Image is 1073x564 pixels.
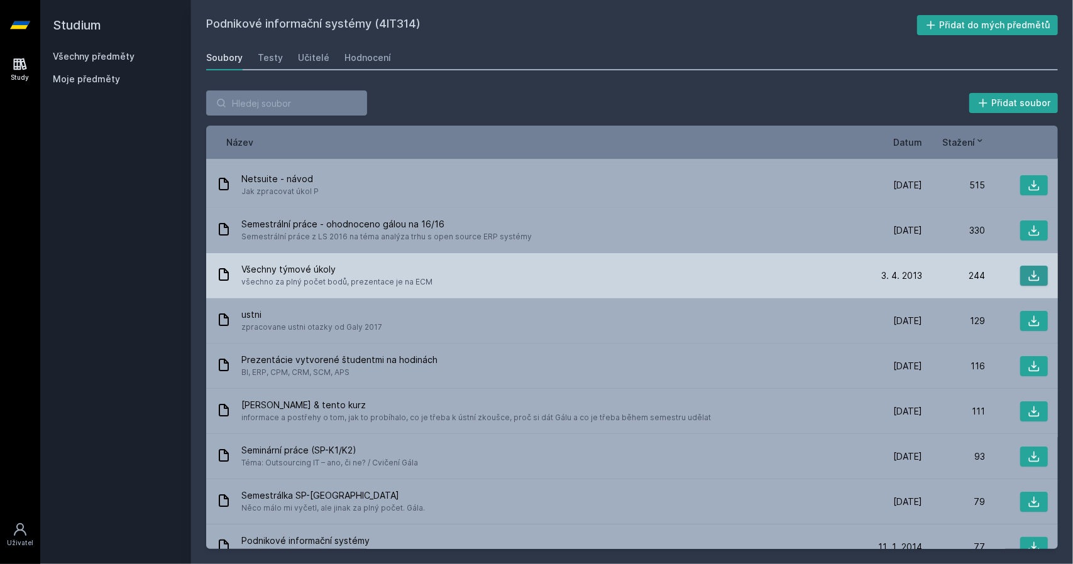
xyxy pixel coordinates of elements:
[893,179,922,192] span: [DATE]
[922,269,985,282] div: 244
[922,541,985,553] div: 77
[881,269,922,282] span: 3. 4. 2013
[893,315,922,327] span: [DATE]
[298,45,329,70] a: Učitelé
[258,45,283,70] a: Testy
[241,354,437,366] span: Prezentácie vytvorené študentmi na hodinách
[206,45,243,70] a: Soubory
[241,457,418,469] span: Téma: Outsourcing IT – ano, či ne? / Cvičení Gála
[893,224,922,237] span: [DATE]
[241,321,382,334] span: zpracovane ustni otazky od Galy 2017
[241,502,425,514] span: Něco málo mi vyčetl, ale jinak za plný počet. Gála.
[53,73,120,85] span: Moje předměty
[206,52,243,64] div: Soubory
[241,547,370,560] span: kniha od Basla, 2. vydání (odkaz)
[226,136,253,149] button: Název
[942,136,985,149] button: Stažení
[3,50,38,89] a: Study
[258,52,283,64] div: Testy
[241,399,711,411] span: [PERSON_NAME] & tento kurz
[241,276,432,288] span: všechno za plný počet bodů, prezentace je na ECM
[969,93,1059,113] button: Přidat soubor
[922,450,985,463] div: 93
[3,516,38,554] a: Uživatel
[878,541,922,553] span: 11. 1. 2014
[922,179,985,192] div: 515
[206,15,917,35] h2: Podnikové informační systémy (4IT314)
[7,538,33,548] div: Uživatel
[241,444,418,457] span: Seminární práce (SP-K1/K2)
[241,366,437,379] span: BI, ERP, CPM, CRM, SCM, APS
[922,315,985,327] div: 129
[53,51,135,62] a: Všechny předměty
[942,136,975,149] span: Stažení
[241,411,711,424] span: informace a postřehy o tom, jak to probíhalo, co je třeba k ústní zkoušce, proč si dát Gálu a co ...
[893,136,922,149] button: Datum
[241,489,425,502] span: Semestrálka SP-[GEOGRAPHIC_DATA]
[241,230,532,243] span: Semestrální práce z LS 2016 na téma analýza trhu s open source ERP systémy
[917,15,1059,35] button: Přidat do mých předmětů
[241,263,432,276] span: Všechny týmové úkoly
[11,73,30,82] div: Study
[298,52,329,64] div: Učitelé
[241,534,370,547] span: Podnikové informační systémy
[893,360,922,372] span: [DATE]
[344,45,391,70] a: Hodnocení
[241,185,319,198] span: Jak zpracovat úkol P
[241,218,532,230] span: Semestrální práce - ohodnoceno gálou na 16/16
[241,173,319,185] span: Netsuite - návod
[344,52,391,64] div: Hodnocení
[893,450,922,463] span: [DATE]
[922,360,985,372] div: 116
[922,405,985,418] div: 111
[241,308,382,321] span: ustni
[922,496,985,508] div: 79
[893,496,922,508] span: [DATE]
[206,90,367,116] input: Hledej soubor
[922,224,985,237] div: 330
[893,405,922,418] span: [DATE]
